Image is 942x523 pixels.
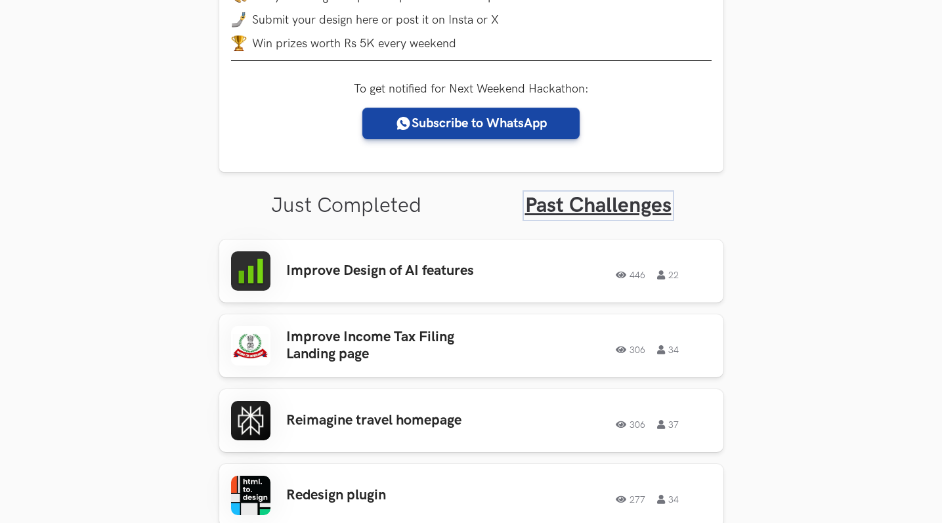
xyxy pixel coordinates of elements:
span: 446 [616,270,645,280]
span: 306 [616,345,645,354]
span: Submit your design here or post it on Insta or X [252,13,499,27]
h3: Improve Income Tax Filing Landing page [286,329,491,364]
span: 34 [657,345,679,354]
li: Win prizes worth Rs 5K every weekend [231,35,712,51]
a: Subscribe to WhatsApp [362,108,580,139]
a: Just Completed [271,193,421,219]
a: Past Challenges [525,193,672,219]
span: 306 [616,420,645,429]
span: 34 [657,495,679,504]
h3: Reimagine travel homepage [286,412,491,429]
h3: Redesign plugin [286,487,491,504]
a: Reimagine travel homepage30637 [219,389,723,452]
label: To get notified for Next Weekend Hackathon: [354,82,589,96]
ul: Tabs Interface [219,172,723,219]
img: trophy.png [231,35,247,51]
span: 277 [616,495,645,504]
img: mobile-in-hand.png [231,12,247,28]
span: 22 [657,270,679,280]
a: Improve Design of AI features44622 [219,240,723,303]
a: Improve Income Tax Filing Landing page30634 [219,314,723,377]
h3: Improve Design of AI features [286,262,491,280]
span: 37 [657,420,679,429]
